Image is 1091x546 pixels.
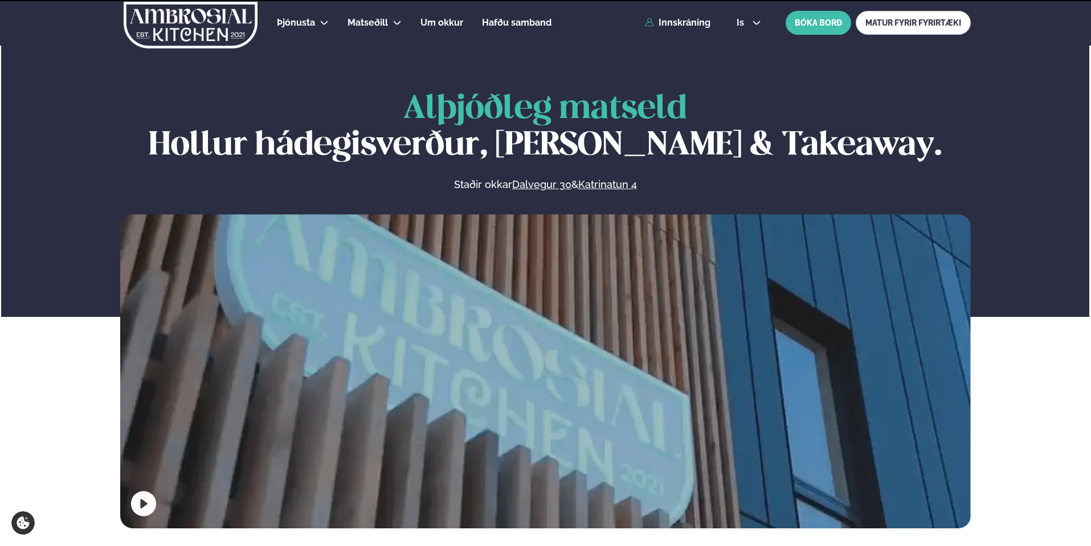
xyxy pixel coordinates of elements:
[420,16,463,30] a: Um okkur
[578,178,637,191] a: Katrinatun 4
[122,2,259,48] img: logo
[348,17,388,28] span: Matseðill
[512,178,571,191] a: Dalvegur 30
[330,178,761,191] p: Staðir okkar &
[482,17,551,28] span: Hafðu samband
[786,11,851,35] button: BÓKA BORÐ
[11,511,35,535] a: Cookie settings
[856,11,971,35] a: MATUR FYRIR FYRIRTÆKI
[728,18,770,27] button: is
[348,16,388,30] a: Matseðill
[420,17,463,28] span: Um okkur
[277,16,315,30] a: Þjónusta
[645,18,710,28] a: Innskráning
[482,16,551,30] a: Hafðu samband
[403,93,687,125] span: Alþjóðleg matseld
[737,18,747,27] span: is
[277,17,315,28] span: Þjónusta
[120,91,971,164] h1: Hollur hádegisverður, [PERSON_NAME] & Takeaway.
